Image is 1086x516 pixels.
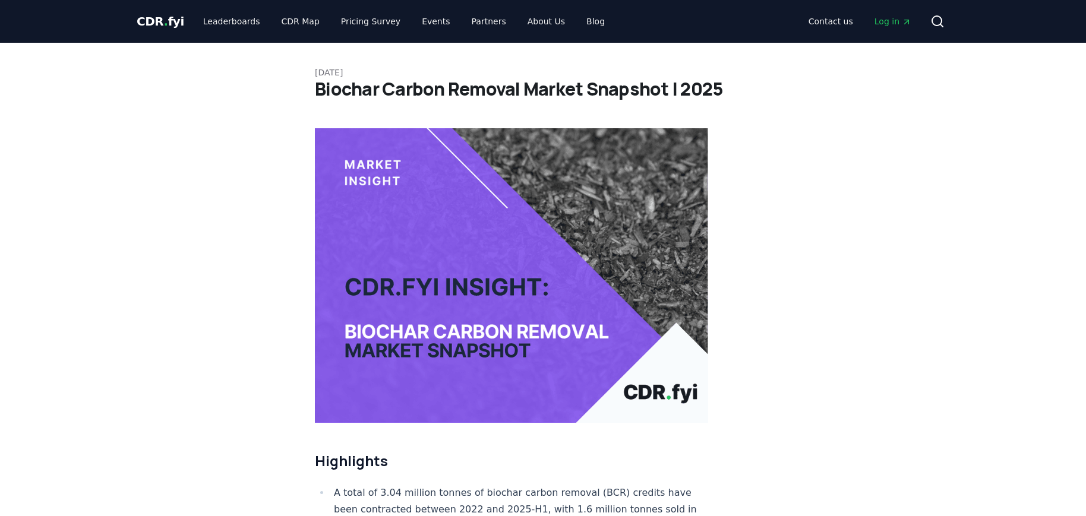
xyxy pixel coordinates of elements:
nav: Main [194,11,614,32]
a: Contact us [799,11,863,32]
a: Blog [577,11,614,32]
h2: Highlights [315,451,708,470]
nav: Main [799,11,921,32]
h1: Biochar Carbon Removal Market Snapshot | 2025 [315,78,771,100]
a: Pricing Survey [332,11,410,32]
a: CDR Map [272,11,329,32]
a: Leaderboards [194,11,270,32]
a: Partners [462,11,516,32]
a: Events [412,11,459,32]
span: CDR fyi [137,14,184,29]
img: blog post image [315,128,708,423]
a: CDR.fyi [137,13,184,30]
a: About Us [518,11,574,32]
a: Log in [865,11,921,32]
span: Log in [875,15,911,27]
p: [DATE] [315,67,771,78]
span: . [164,14,168,29]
